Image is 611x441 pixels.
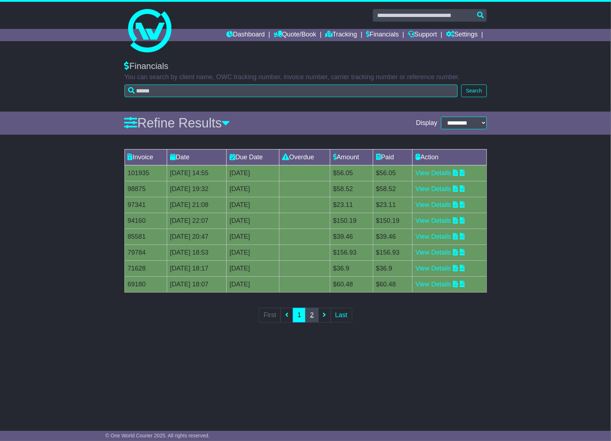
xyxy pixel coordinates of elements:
td: [DATE] 21:08 [167,197,226,213]
td: $150.19 [330,213,373,229]
a: Financials [366,29,399,41]
a: View Details [415,281,451,288]
span: Display [416,119,437,127]
a: Refine Results [125,116,230,130]
td: Paid [373,149,413,165]
td: $156.93 [330,245,373,260]
td: $150.19 [373,213,413,229]
td: 97341 [125,197,167,213]
a: View Details [415,265,451,272]
td: Invoice [125,149,167,165]
a: View Details [415,233,451,240]
a: Support [408,29,437,41]
a: View Details [415,169,451,177]
td: $56.05 [373,165,413,181]
a: Dashboard [226,29,265,41]
td: [DATE] [227,197,279,213]
td: $60.48 [330,276,373,292]
td: [DATE] 18:53 [167,245,226,260]
td: Date [167,149,226,165]
td: 101935 [125,165,167,181]
td: 98875 [125,181,167,197]
a: Tracking [325,29,357,41]
td: 69180 [125,276,167,292]
td: [DATE] 18:17 [167,260,226,276]
a: 2 [305,308,318,323]
a: View Details [415,249,451,256]
td: $23.11 [373,197,413,213]
a: View Details [415,201,451,208]
td: [DATE] [227,260,279,276]
td: $36.9 [373,260,413,276]
td: Overdue [279,149,330,165]
button: Search [461,85,486,97]
td: $39.46 [373,229,413,245]
td: [DATE] 14:55 [167,165,226,181]
a: Settings [446,29,478,41]
td: [DATE] [227,213,279,229]
td: $39.46 [330,229,373,245]
td: 85581 [125,229,167,245]
a: View Details [415,217,451,224]
td: [DATE] [227,229,279,245]
td: Due Date [227,149,279,165]
td: [DATE] [227,276,279,292]
td: 71628 [125,260,167,276]
td: $23.11 [330,197,373,213]
td: $58.52 [373,181,413,197]
td: 79784 [125,245,167,260]
a: Quote/Book [274,29,316,41]
td: $56.05 [330,165,373,181]
a: View Details [415,185,451,193]
td: [DATE] 22:07 [167,213,226,229]
p: You can search by client name, OWC tracking number, invoice number, carrier tracking number or re... [125,73,487,81]
td: [DATE] 20:47 [167,229,226,245]
td: Action [413,149,486,165]
td: $58.52 [330,181,373,197]
span: © One World Courier 2025. All rights reserved. [105,433,210,438]
td: Amount [330,149,373,165]
td: $60.48 [373,276,413,292]
td: [DATE] [227,165,279,181]
td: $36.9 [330,260,373,276]
td: [DATE] [227,245,279,260]
td: $156.93 [373,245,413,260]
a: 1 [293,308,306,323]
td: [DATE] 19:32 [167,181,226,197]
td: [DATE] [227,181,279,197]
a: Last [331,308,352,323]
td: 94160 [125,213,167,229]
div: Financials [125,61,487,72]
td: [DATE] 18:07 [167,276,226,292]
